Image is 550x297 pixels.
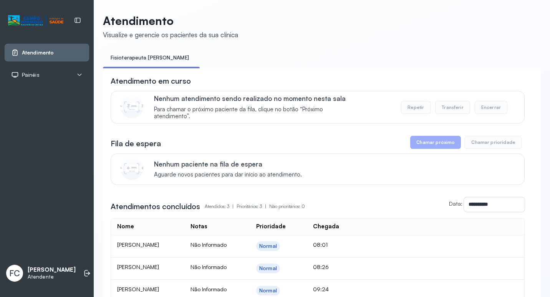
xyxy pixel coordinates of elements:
[154,160,302,168] p: Nenhum paciente na fila de espera
[103,14,238,28] p: Atendimento
[117,264,159,270] span: [PERSON_NAME]
[313,286,329,292] span: 09:24
[28,266,76,274] p: [PERSON_NAME]
[410,136,461,149] button: Chamar próximo
[103,31,238,39] div: Visualize e gerencie os pacientes da sua clínica
[313,264,329,270] span: 08:26
[117,223,134,230] div: Nome
[111,201,200,212] h3: Atendimentos concluídos
[191,223,207,230] div: Notas
[313,241,328,248] span: 08:01
[111,138,161,149] h3: Fila de espera
[22,72,40,78] span: Painéis
[232,203,234,209] span: |
[117,241,159,248] span: [PERSON_NAME]
[269,201,305,212] p: Não prioritários: 0
[259,243,277,249] div: Normal
[191,241,227,248] span: Não Informado
[8,14,63,27] img: Logotipo do estabelecimento
[120,157,143,180] img: Imagem de CalloutCard
[191,286,227,292] span: Não Informado
[259,287,277,294] div: Normal
[465,136,522,149] button: Chamar prioridade
[435,101,470,114] button: Transferir
[154,94,357,102] p: Nenhum atendimento sendo realizado no momento nesta sala
[259,265,277,272] div: Normal
[103,51,197,64] a: Fisioterapeuta [PERSON_NAME]
[22,49,54,56] span: Atendimento
[237,201,269,212] p: Prioritários: 3
[449,200,462,207] label: Data:
[28,274,76,280] p: Atendente
[265,203,266,209] span: |
[256,223,286,230] div: Prioridade
[111,76,191,86] h3: Atendimento em curso
[154,171,302,178] span: Aguarde novos pacientes para dar início ao atendimento.
[120,95,143,118] img: Imagem de CalloutCard
[475,101,507,114] button: Encerrar
[117,286,159,292] span: [PERSON_NAME]
[313,223,339,230] div: Chegada
[191,264,227,270] span: Não Informado
[205,201,237,212] p: Atendidos: 3
[11,49,83,56] a: Atendimento
[401,101,431,114] button: Repetir
[154,106,357,120] span: Para chamar o próximo paciente da fila, clique no botão “Próximo atendimento”.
